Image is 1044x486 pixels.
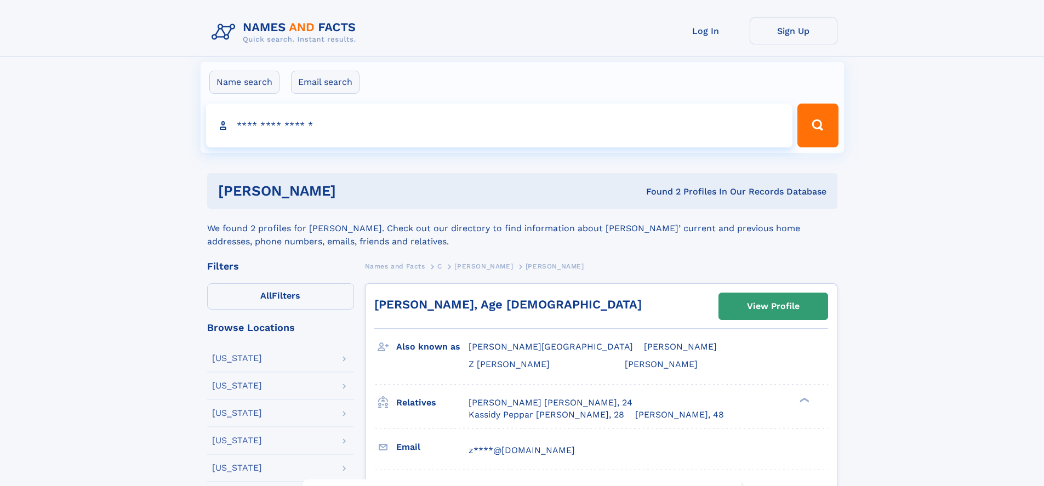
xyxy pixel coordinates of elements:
[797,104,838,147] button: Search Button
[437,259,442,273] a: C
[212,409,262,418] div: [US_STATE]
[396,438,469,456] h3: Email
[437,262,442,270] span: C
[209,71,279,94] label: Name search
[747,294,800,319] div: View Profile
[454,259,513,273] a: [PERSON_NAME]
[260,290,272,301] span: All
[396,393,469,412] h3: Relatives
[625,359,698,369] span: [PERSON_NAME]
[469,409,624,421] a: Kassidy Peppar [PERSON_NAME], 28
[207,209,837,248] div: We found 2 profiles for [PERSON_NAME]. Check out our directory to find information about [PERSON_...
[491,186,826,198] div: Found 2 Profiles In Our Records Database
[207,283,354,310] label: Filters
[374,298,642,311] a: [PERSON_NAME], Age [DEMOGRAPHIC_DATA]
[212,354,262,363] div: [US_STATE]
[662,18,750,44] a: Log In
[207,261,354,271] div: Filters
[469,397,632,409] a: [PERSON_NAME] [PERSON_NAME], 24
[454,262,513,270] span: [PERSON_NAME]
[212,464,262,472] div: [US_STATE]
[212,436,262,445] div: [US_STATE]
[526,262,584,270] span: [PERSON_NAME]
[635,409,724,421] a: [PERSON_NAME], 48
[365,259,425,273] a: Names and Facts
[797,396,810,403] div: ❯
[469,359,550,369] span: Z [PERSON_NAME]
[719,293,828,319] a: View Profile
[469,341,633,352] span: [PERSON_NAME][GEOGRAPHIC_DATA]
[212,381,262,390] div: [US_STATE]
[207,18,365,47] img: Logo Names and Facts
[644,341,717,352] span: [PERSON_NAME]
[750,18,837,44] a: Sign Up
[291,71,360,94] label: Email search
[206,104,793,147] input: search input
[396,338,469,356] h3: Also known as
[218,184,491,198] h1: [PERSON_NAME]
[207,323,354,333] div: Browse Locations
